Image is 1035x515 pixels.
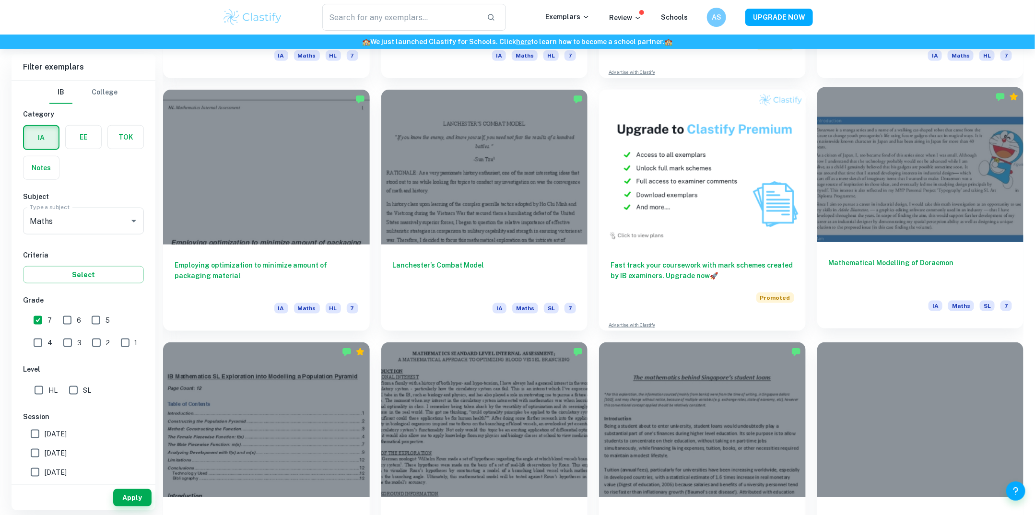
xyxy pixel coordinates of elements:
[665,38,673,46] span: 🏫
[342,347,352,357] img: Marked
[545,12,590,22] p: Exemplars
[347,50,358,61] span: 7
[2,36,1033,47] h6: We just launched Clastify for Schools. Click to learn how to become a school partner.
[106,315,110,326] span: 5
[113,489,152,506] button: Apply
[135,338,138,348] span: 1
[30,203,70,211] label: Type a subject
[512,50,538,61] span: Maths
[711,12,722,23] h6: AS
[1006,481,1025,501] button: Help and Feedback
[163,90,370,331] a: Employing optimization to minimize amount of packaging materialIAMathsHL7
[77,338,82,348] span: 3
[543,50,559,61] span: HL
[45,448,67,458] span: [DATE]
[948,50,974,61] span: Maths
[710,272,718,280] span: 🚀
[23,411,144,422] h6: Session
[1000,301,1012,311] span: 7
[108,126,143,149] button: TOK
[347,303,358,314] span: 7
[92,81,118,104] button: College
[609,12,642,23] p: Review
[294,50,320,61] span: Maths
[49,81,118,104] div: Filter type choice
[175,260,358,292] h6: Employing optimization to minimize amount of packaging material
[322,4,479,31] input: Search for any exemplars...
[565,303,576,314] span: 7
[517,38,531,46] a: here
[23,364,144,375] h6: Level
[929,301,942,311] span: IA
[996,92,1005,102] img: Marked
[492,50,506,61] span: IA
[274,303,288,314] span: IA
[393,260,576,292] h6: Lanchester’s Combat Model
[294,303,320,314] span: Maths
[12,54,155,81] h6: Filter exemplars
[23,109,144,119] h6: Category
[611,260,794,281] h6: Fast track your coursework with mark schemes created by IB examiners. Upgrade now
[48,385,58,396] span: HL
[829,257,1012,289] h6: Mathematical Modelling of Doraemon
[756,293,794,303] span: Promoted
[791,347,801,357] img: Marked
[24,126,59,149] button: IA
[274,50,288,61] span: IA
[222,8,283,27] img: Clastify logo
[565,50,576,61] span: 7
[599,90,806,245] img: Thumbnail
[23,266,144,283] button: Select
[817,90,1024,331] a: Mathematical Modelling of DoraemonIAMathsSL7
[355,94,365,104] img: Marked
[106,338,110,348] span: 2
[745,9,813,26] button: UPGRADE NOW
[609,69,655,76] a: Advertise with Clastify
[493,303,506,314] span: IA
[363,38,371,46] span: 🏫
[979,50,995,61] span: HL
[77,315,81,326] span: 6
[381,90,588,331] a: Lanchester’s Combat ModelIAMathsSL7
[23,191,144,202] h6: Subject
[47,315,52,326] span: 7
[512,303,538,314] span: Maths
[609,322,655,328] a: Advertise with Clastify
[45,429,67,439] span: [DATE]
[23,250,144,260] h6: Criteria
[1009,92,1019,102] div: Premium
[980,301,995,311] span: SL
[707,8,726,27] button: AS
[45,467,67,478] span: [DATE]
[23,295,144,305] h6: Grade
[47,338,52,348] span: 4
[1000,50,1012,61] span: 7
[544,303,559,314] span: SL
[49,81,72,104] button: IB
[661,13,688,21] a: Schools
[24,156,59,179] button: Notes
[928,50,942,61] span: IA
[83,385,91,396] span: SL
[355,347,365,357] div: Premium
[326,303,341,314] span: HL
[127,214,141,228] button: Open
[326,50,341,61] span: HL
[573,94,583,104] img: Marked
[948,301,974,311] span: Maths
[573,347,583,357] img: Marked
[66,126,101,149] button: EE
